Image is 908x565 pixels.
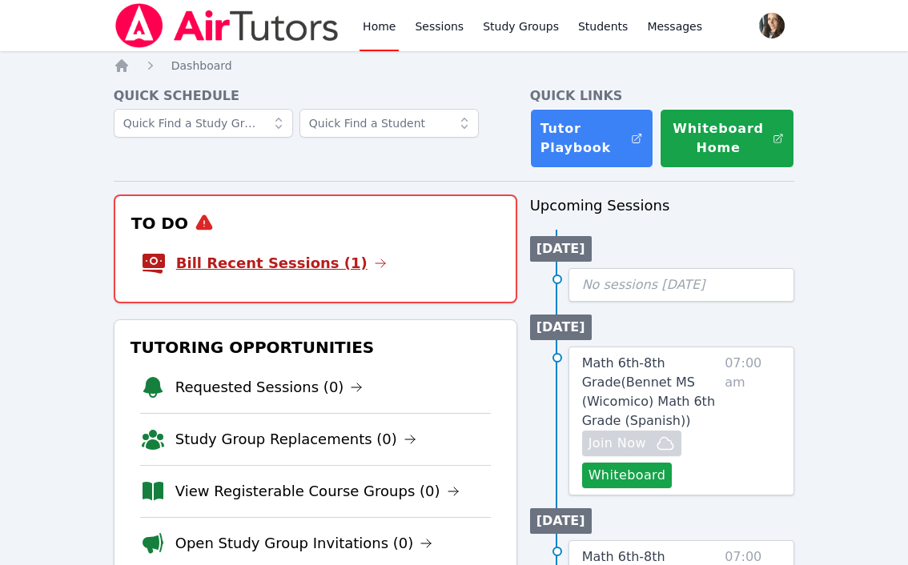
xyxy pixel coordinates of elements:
button: Join Now [582,431,681,456]
a: View Registerable Course Groups (0) [175,480,460,503]
span: Dashboard [171,59,232,72]
a: Tutor Playbook [530,109,653,168]
input: Quick Find a Study Group [114,109,293,138]
a: Study Group Replacements (0) [175,428,416,451]
input: Quick Find a Student [299,109,479,138]
li: [DATE] [530,508,592,534]
li: [DATE] [530,236,592,262]
h3: Tutoring Opportunities [127,333,504,362]
a: Open Study Group Invitations (0) [175,532,433,555]
a: Requested Sessions (0) [175,376,364,399]
li: [DATE] [530,315,592,340]
a: Dashboard [171,58,232,74]
a: Bill Recent Sessions (1) [176,252,387,274]
h4: Quick Schedule [114,86,517,106]
span: No sessions [DATE] [582,277,705,292]
img: Air Tutors [114,3,340,48]
a: Math 6th-8th Grade(Bennet MS (Wicomico) Math 6th Grade (Spanish)) [582,354,719,431]
h3: To Do [128,209,503,238]
nav: Breadcrumb [114,58,795,74]
span: Math 6th-8th Grade ( Bennet MS (Wicomico) Math 6th Grade (Spanish) ) [582,355,715,428]
h4: Quick Links [530,86,795,106]
h3: Upcoming Sessions [530,194,795,217]
span: 07:00 am [725,354,781,488]
button: Whiteboard Home [660,109,795,168]
button: Whiteboard [582,463,673,488]
span: Messages [647,18,702,34]
span: Join Now [589,434,646,453]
